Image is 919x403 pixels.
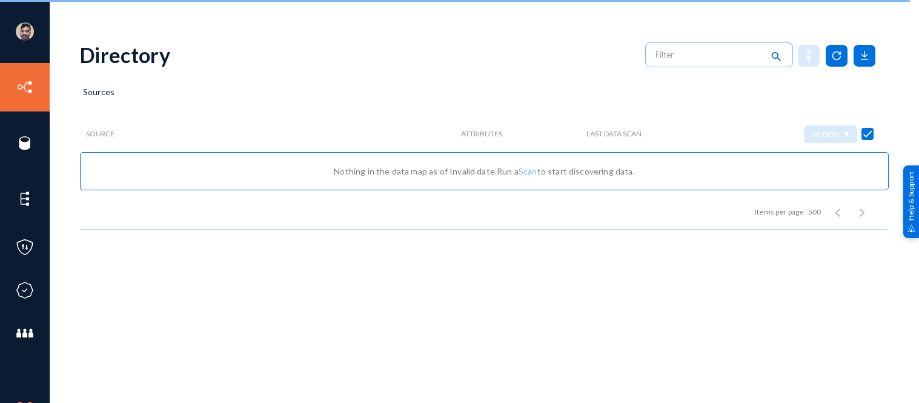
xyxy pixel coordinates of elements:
span: Source [86,130,114,138]
button: Next page [850,200,874,224]
a: Scan [519,166,537,176]
mat-icon: search [769,49,783,65]
div: 500 [808,207,821,218]
img: icon-elements.svg [16,190,34,208]
div: Help & Support [903,165,919,238]
span: Attributes [461,130,502,138]
div: Directory [80,42,170,67]
div: Items per page: [755,207,805,218]
img: help_support.svg [907,224,915,232]
img: icon-sources.svg [16,134,34,152]
span: Nothing in the data map as of Invalid date. Run a to start discovering data. [334,166,635,176]
img: icon-policies.svg [16,238,34,256]
span: Last Data Scan [586,130,642,138]
img: icon-inventory.svg [16,78,34,96]
img: icon-members.svg [16,324,34,342]
span: Sources [83,87,114,97]
input: Filter [655,45,762,64]
img: ACg8ocK1ZkZ6gbMmCU1AeqPIsBvrTWeY1xNXvgxNjkUXxjcqAiPEIvU=s96-c [16,22,34,41]
img: icon-compliance.svg [16,281,34,299]
button: Previous page [826,200,850,224]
